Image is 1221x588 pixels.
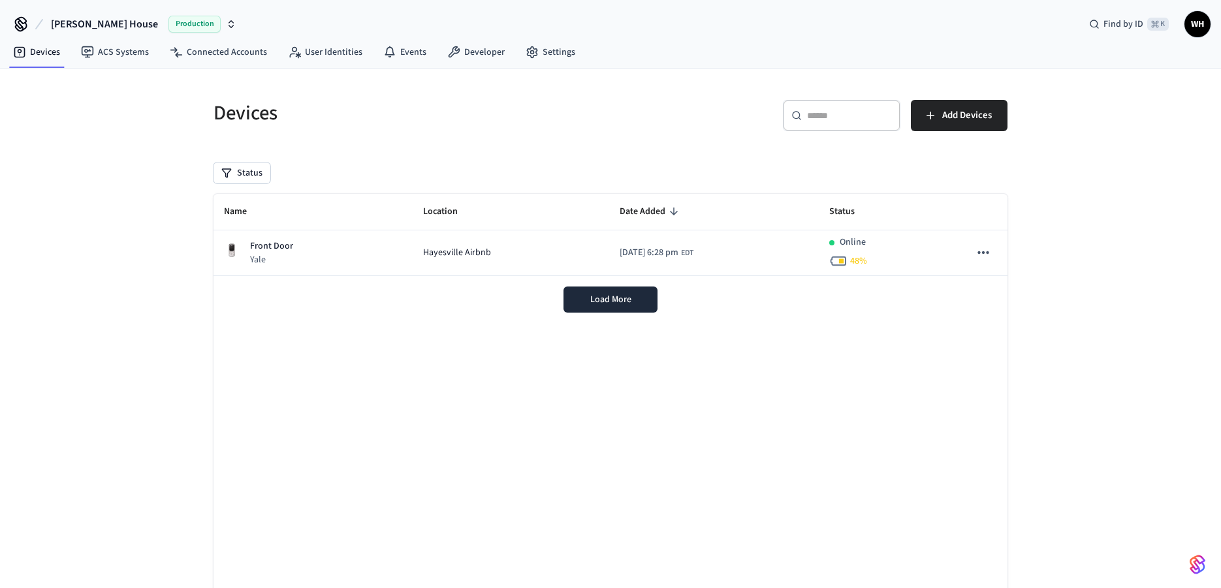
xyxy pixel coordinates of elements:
[829,202,872,222] span: Status
[437,40,515,64] a: Developer
[590,293,631,306] span: Load More
[214,100,603,127] h5: Devices
[423,202,475,222] span: Location
[563,286,658,313] button: Load More
[159,40,277,64] a: Connected Accounts
[277,40,373,64] a: User Identities
[224,202,264,222] span: Name
[71,40,159,64] a: ACS Systems
[1186,12,1209,36] span: WH
[250,253,293,266] p: Yale
[840,236,866,249] p: Online
[250,240,293,253] p: Front Door
[620,246,693,260] div: America/New_York
[214,162,270,183] button: Status
[1079,12,1179,36] div: Find by ID⌘ K
[51,16,158,32] span: [PERSON_NAME] House
[1184,11,1211,37] button: WH
[681,247,693,259] span: EDT
[942,107,992,124] span: Add Devices
[1103,18,1143,31] span: Find by ID
[515,40,586,64] a: Settings
[1147,18,1169,31] span: ⌘ K
[423,246,491,260] span: Hayesville Airbnb
[620,246,678,260] span: [DATE] 6:28 pm
[373,40,437,64] a: Events
[1190,554,1205,575] img: SeamLogoGradient.69752ec5.svg
[850,255,867,268] span: 48 %
[620,202,682,222] span: Date Added
[911,100,1007,131] button: Add Devices
[224,243,240,258] img: Yale Assure Touchscreen Wifi Smart Lock, Satin Nickel, Front
[3,40,71,64] a: Devices
[168,16,221,33] span: Production
[214,194,1007,276] table: sticky table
